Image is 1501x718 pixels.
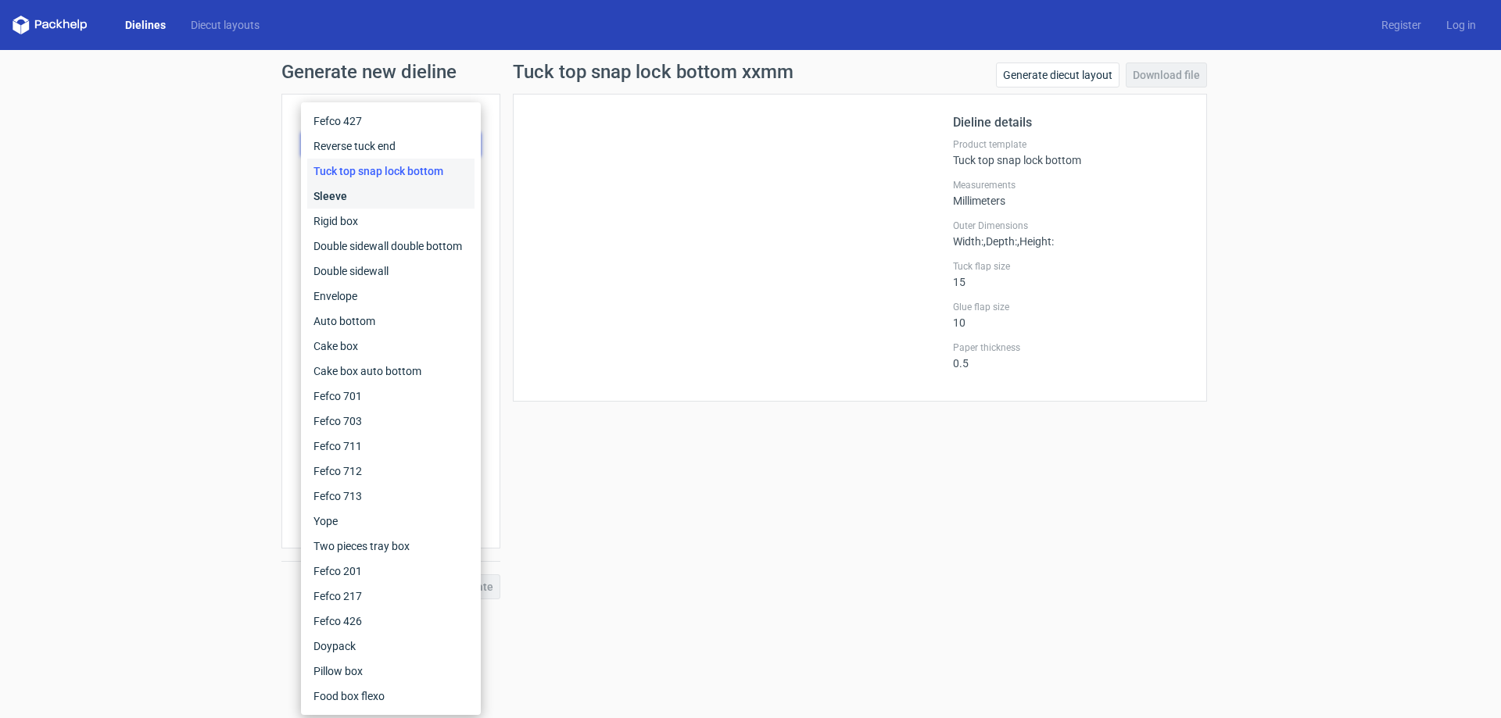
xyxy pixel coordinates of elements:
[307,109,475,134] div: Fefco 427
[307,509,475,534] div: Yope
[307,384,475,409] div: Fefco 701
[953,179,1188,191] label: Measurements
[307,559,475,584] div: Fefco 201
[953,220,1188,232] label: Outer Dimensions
[307,334,475,359] div: Cake box
[953,138,1188,166] div: Tuck top snap lock bottom
[953,341,1188,354] label: Paper thickness
[307,434,475,459] div: Fefco 711
[307,459,475,484] div: Fefco 712
[307,284,475,309] div: Envelope
[1017,235,1054,248] span: , Height :
[307,259,475,284] div: Double sidewall
[307,234,475,259] div: Double sidewall double bottom
[307,609,475,634] div: Fefco 426
[307,584,475,609] div: Fefco 217
[953,260,1188,288] div: 15
[113,17,178,33] a: Dielines
[983,235,1017,248] span: , Depth :
[307,159,475,184] div: Tuck top snap lock bottom
[281,63,1220,81] h1: Generate new dieline
[307,209,475,234] div: Rigid box
[953,235,983,248] span: Width :
[1434,17,1488,33] a: Log in
[953,260,1188,273] label: Tuck flap size
[307,659,475,684] div: Pillow box
[996,63,1119,88] a: Generate diecut layout
[307,634,475,659] div: Doypack
[307,534,475,559] div: Two pieces tray box
[1369,17,1434,33] a: Register
[953,113,1188,132] h2: Dieline details
[953,301,1188,329] div: 10
[307,359,475,384] div: Cake box auto bottom
[953,179,1188,207] div: Millimeters
[513,63,793,81] h1: Tuck top snap lock bottom xxmm
[307,409,475,434] div: Fefco 703
[178,17,272,33] a: Diecut layouts
[307,484,475,509] div: Fefco 713
[307,134,475,159] div: Reverse tuck end
[953,341,1188,370] div: 0.5
[307,184,475,209] div: Sleeve
[307,684,475,709] div: Food box flexo
[953,138,1188,151] label: Product template
[953,301,1188,313] label: Glue flap size
[307,309,475,334] div: Auto bottom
